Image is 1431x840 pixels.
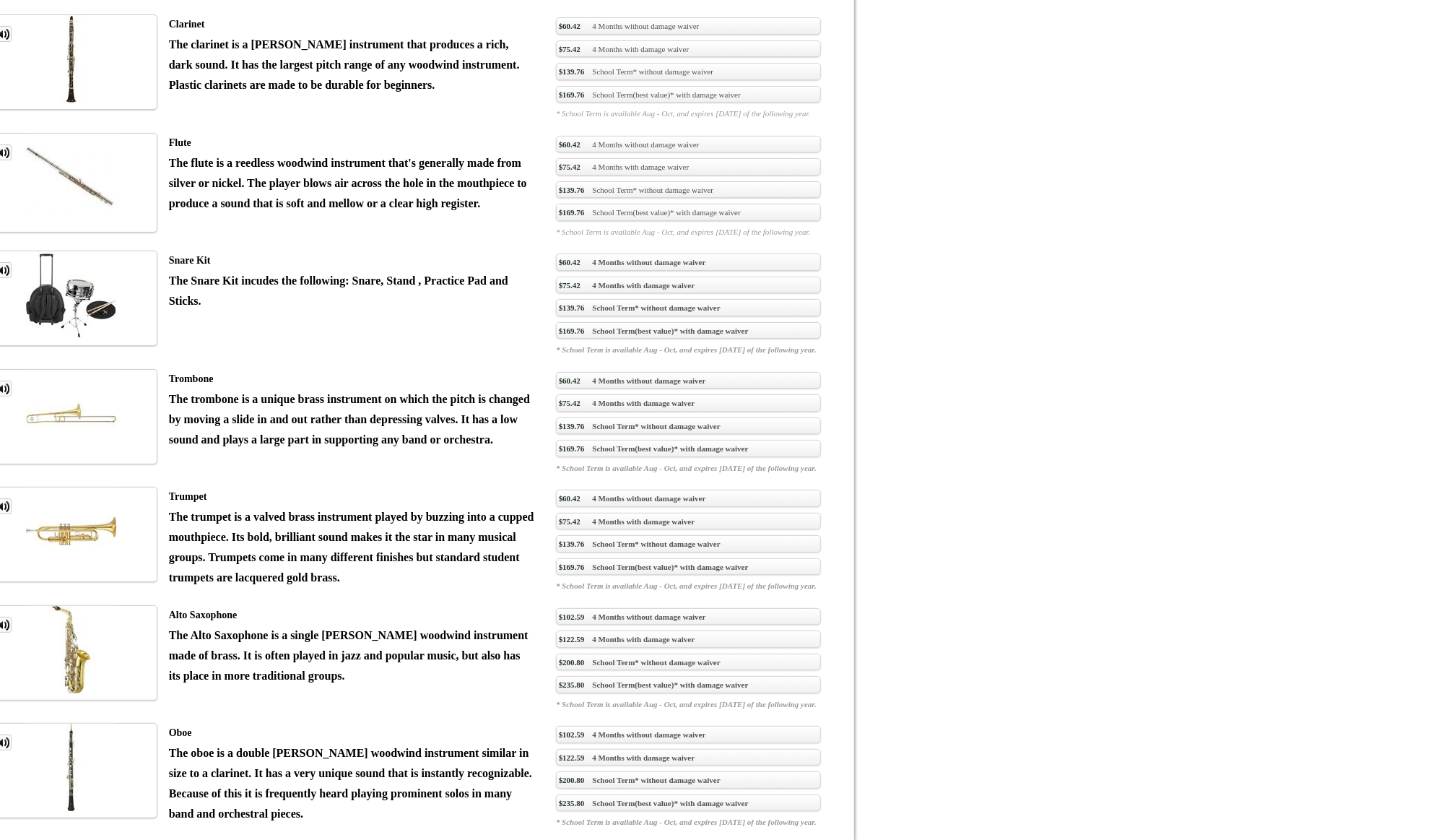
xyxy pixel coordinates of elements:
[559,420,585,432] span: $139.76
[559,66,585,77] span: $139.76
[559,729,585,740] span: $102.59
[169,157,527,209] strong: The flute is a reedless woodwind instrument that's generally made from silver or nickel. The play...
[169,747,532,820] strong: The oboe is a double [PERSON_NAME] woodwind instrument similar in size to a clarinet. It has a ve...
[169,38,520,91] strong: The clarinet is a [PERSON_NAME] instrument that produces a rich, dark sound. It has the largest p...
[556,158,821,176] a: $75.424 Months with damage waiver
[21,134,121,225] img: th_1fc34dab4bdaff02a3697e89cb8f30dd_1334771667FluteTM.jpg
[556,631,821,648] a: $122.594 Months with damage waiver
[556,462,821,474] em: * School Term is available Aug - Oct, and expires [DATE] of the following year.
[559,302,585,313] span: $139.76
[559,679,585,690] span: $235.80
[559,752,585,763] span: $122.59
[556,580,821,592] em: * School Term is available Aug - Oct, and expires [DATE] of the following year.
[556,322,821,339] a: $169.76School Term(best value)* with damage waiver
[559,256,580,268] span: $60.42
[169,393,530,446] strong: The trombone is a unique brass instrument on which the pitch is changed by moving a slide in and ...
[559,184,585,196] span: $139.76
[556,417,821,435] a: $139.76School Term* without damage waiver
[559,207,585,218] span: $169.76
[556,513,821,530] a: $75.424 Months with damage waiver
[169,251,535,271] div: Snare Kit
[169,723,535,743] div: Oboe
[559,797,585,809] span: $235.80
[169,369,535,389] div: Trombone
[556,440,821,457] a: $169.76School Term(best value)* with damage waiver
[556,136,821,153] a: $60.424 Months without damage waiver
[559,325,585,337] span: $169.76
[556,226,821,238] em: * School Term is available Aug - Oct, and expires [DATE] of the following year.
[169,487,535,507] div: Trumpet
[559,774,585,786] span: $200.80
[556,676,821,693] a: $235.80School Term(best value)* with damage waiver
[556,40,821,58] a: $75.424 Months with damage waiver
[556,394,821,412] a: $75.424 Months with damage waiver
[559,633,585,645] span: $122.59
[169,274,508,307] strong: The Snare Kit incudes the following: Snare, Stand , Practice Pad and Sticks.
[26,724,116,811] img: th_1fc34dab4bdaff02a3697e89cb8f30dd_1334255038OBOE.jpg
[559,493,580,504] span: $60.42
[556,63,821,80] a: $139.76School Term* without damage waiver
[26,15,116,103] img: th_1fc34dab4bdaff02a3697e89cb8f30dd_1328556165CLAR.jpg
[556,204,821,221] a: $169.76School Term(best value)* with damage waiver
[559,657,585,668] span: $200.80
[559,538,585,550] span: $139.76
[556,726,821,743] a: $102.594 Months without damage waiver
[169,605,535,625] div: Alto Saxophone
[556,771,821,789] a: $200.80School Term* without damage waiver
[559,139,580,150] span: $60.42
[556,535,821,553] a: $139.76School Term* without damage waiver
[556,277,821,294] a: $75.424 Months with damage waiver
[556,254,821,271] a: $60.424 Months without damage waiver
[169,629,529,682] strong: The Alto Saxophone is a single [PERSON_NAME] woodwind instrument made of brass. It is often playe...
[26,606,116,693] img: th_1fc34dab4bdaff02a3697e89cb8f30dd_1334254906ASAX.jpg
[26,251,116,339] img: th_1fc34dab4bdaff02a3697e89cb8f30dd_1334255010DKIT.jpg
[556,558,821,576] a: $169.76School Term(best value)* with damage waiver
[556,608,821,625] a: $102.594 Months without damage waiver
[559,280,580,291] span: $75.42
[556,749,821,766] a: $122.594 Months with damage waiver
[556,698,821,710] em: * School Term is available Aug - Oct, and expires [DATE] of the following year.
[556,372,821,389] a: $60.424 Months without damage waiver
[556,108,821,119] em: * School Term is available Aug - Oct, and expires [DATE] of the following year.
[559,89,585,100] span: $169.76
[556,86,821,103] a: $169.76School Term(best value)* with damage waiver
[559,561,585,573] span: $169.76
[169,511,534,584] strong: The trumpet is a valved brass instrument played by buzzing into a cupped mouthpiece. Its bold, br...
[559,20,580,32] span: $60.42
[169,133,535,153] div: Flute
[26,488,116,575] img: th_1fc34dab4bdaff02a3697e89cb8f30dd_1334255105TRUMP.jpg
[169,14,535,35] div: Clarinet
[556,654,821,671] a: $200.80School Term* without damage waiver
[556,344,821,355] em: * School Term is available Aug - Oct, and expires [DATE] of the following year.
[556,490,821,507] a: $60.424 Months without damage waiver
[559,443,585,454] span: $169.76
[559,397,580,409] span: $75.42
[559,611,585,623] span: $102.59
[556,299,821,316] a: $139.76School Term* without damage waiver
[556,816,821,828] em: * School Term is available Aug - Oct, and expires [DATE] of the following year.
[559,161,580,173] span: $75.42
[556,181,821,199] a: $139.76School Term* without damage waiver
[559,375,580,386] span: $60.42
[556,794,821,812] a: $235.80School Term(best value)* with damage waiver
[26,370,116,457] img: th_1fc34dab4bdaff02a3697e89cb8f30dd_1334255069TBONE.jpg
[559,516,580,527] span: $75.42
[556,17,821,35] a: $60.424 Months without damage waiver
[559,43,580,55] span: $75.42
